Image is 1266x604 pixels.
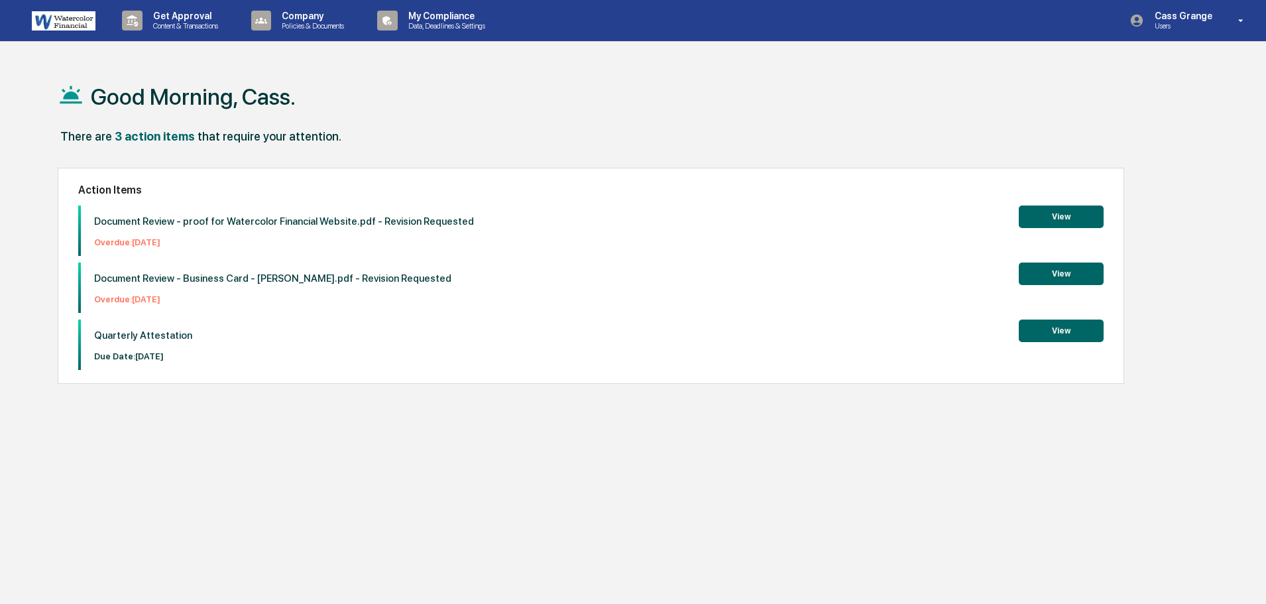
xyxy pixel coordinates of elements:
h2: Action Items [78,184,1104,196]
p: Content & Transactions [143,21,225,30]
img: logo [32,11,95,30]
p: Quarterly Attestation [94,330,192,341]
p: My Compliance [398,11,492,21]
a: View [1019,267,1104,279]
p: Overdue: [DATE] [94,237,474,247]
p: Document Review - proof for Watercolor Financial Website.pdf - Revision Requested [94,215,474,227]
p: Cass Grange [1144,11,1219,21]
p: Policies & Documents [271,21,351,30]
a: View [1019,324,1104,336]
button: View [1019,320,1104,342]
h1: Good Morning, Cass. [91,84,296,110]
div: There are [60,129,112,143]
p: Data, Deadlines & Settings [398,21,492,30]
p: Users [1144,21,1219,30]
button: View [1019,206,1104,228]
div: that require your attention. [198,129,341,143]
p: Get Approval [143,11,225,21]
p: Company [271,11,351,21]
p: Due Date: [DATE] [94,351,192,361]
button: View [1019,263,1104,285]
p: Document Review - Business Card - [PERSON_NAME].pdf - Revision Requested [94,272,451,284]
a: View [1019,210,1104,222]
p: Overdue: [DATE] [94,294,451,304]
div: 3 action items [115,129,195,143]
